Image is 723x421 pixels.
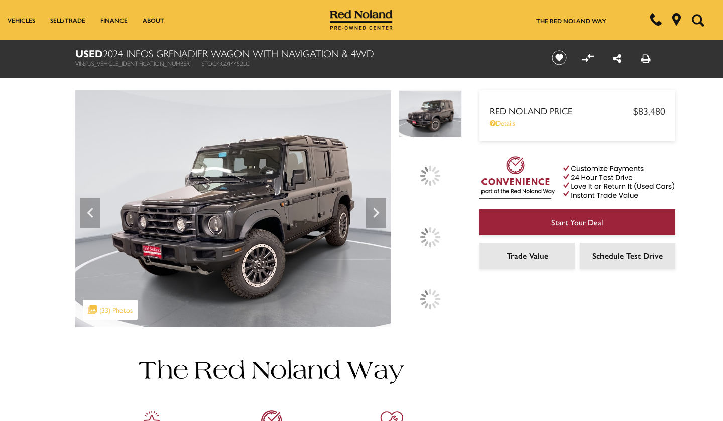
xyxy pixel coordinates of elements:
a: Details [490,118,665,128]
a: Print this Used 2024 INEOS Grenadier Wagon With Navigation & 4WD [641,51,651,65]
img: Used 2024 Donny Gray Metallic INEOS Wagon image 1 [399,90,462,138]
span: G014452LC [221,59,250,68]
span: VIN: [75,59,85,68]
a: Schedule Test Drive [580,243,675,269]
img: Red Noland Pre-Owned [330,10,393,30]
a: Trade Value [479,243,575,269]
button: Save vehicle [548,50,570,66]
a: The Red Noland Way [536,16,606,25]
span: $83,480 [633,103,665,118]
h1: 2024 INEOS Grenadier Wagon With Navigation & 4WD [75,48,535,59]
button: Compare vehicle [580,50,595,65]
span: Trade Value [507,250,548,261]
div: (33) Photos [83,300,138,320]
span: Red Noland Price [490,104,633,117]
span: Stock: [202,59,221,68]
span: Start Your Deal [551,216,604,228]
strong: Used [75,46,103,60]
span: Schedule Test Drive [592,250,663,261]
button: Open the search field [688,1,708,40]
img: Used 2024 Donny Gray Metallic INEOS Wagon image 1 [75,90,391,327]
a: Red Noland Pre-Owned [330,14,393,24]
a: Start Your Deal [479,209,675,235]
span: [US_VEHICLE_IDENTIFICATION_NUMBER] [85,59,192,68]
a: Share this Used 2024 INEOS Grenadier Wagon With Navigation & 4WD [613,51,621,65]
a: Red Noland Price $83,480 [490,103,665,118]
